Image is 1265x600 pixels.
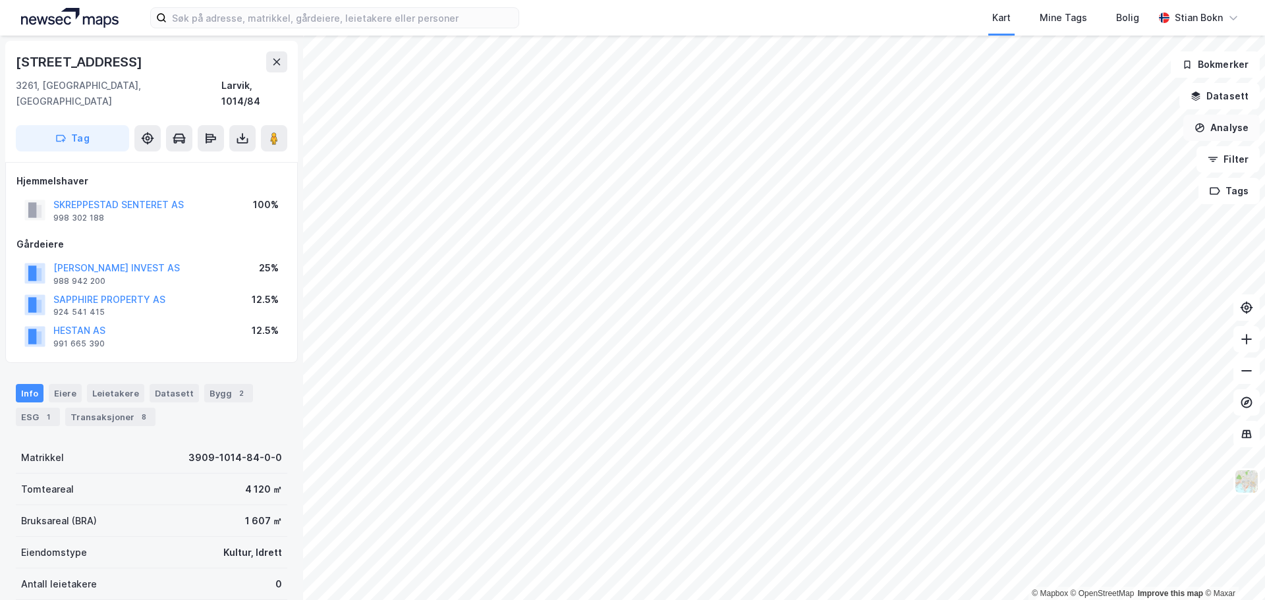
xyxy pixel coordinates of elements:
[53,339,105,349] div: 991 665 390
[252,323,279,339] div: 12.5%
[53,276,105,286] div: 988 942 200
[252,292,279,308] div: 12.5%
[1138,589,1203,598] a: Improve this map
[16,78,221,109] div: 3261, [GEOGRAPHIC_DATA], [GEOGRAPHIC_DATA]
[245,481,282,497] div: 4 120 ㎡
[1040,10,1087,26] div: Mine Tags
[16,236,287,252] div: Gårdeiere
[42,410,55,423] div: 1
[16,384,43,402] div: Info
[221,78,287,109] div: Larvik, 1014/84
[1234,469,1259,494] img: Z
[992,10,1011,26] div: Kart
[1032,589,1068,598] a: Mapbox
[53,307,105,317] div: 924 541 415
[21,576,97,592] div: Antall leietakere
[1196,146,1260,173] button: Filter
[275,576,282,592] div: 0
[1071,589,1135,598] a: OpenStreetMap
[259,260,279,276] div: 25%
[1116,10,1139,26] div: Bolig
[235,387,248,400] div: 2
[21,513,97,529] div: Bruksareal (BRA)
[21,450,64,466] div: Matrikkel
[204,384,253,402] div: Bygg
[49,384,82,402] div: Eiere
[65,408,155,426] div: Transaksjoner
[21,8,119,28] img: logo.a4113a55bc3d86da70a041830d287a7e.svg
[21,545,87,560] div: Eiendomstype
[16,51,145,72] div: [STREET_ADDRESS]
[1183,115,1260,141] button: Analyse
[223,545,282,560] div: Kultur, Idrett
[253,197,279,213] div: 100%
[16,125,129,151] button: Tag
[150,384,199,402] div: Datasett
[1175,10,1223,26] div: Stian Bokn
[245,513,282,529] div: 1 607 ㎡
[1198,178,1260,204] button: Tags
[53,213,104,223] div: 998 302 188
[1179,83,1260,109] button: Datasett
[167,8,519,28] input: Søk på adresse, matrikkel, gårdeiere, leietakere eller personer
[21,481,74,497] div: Tomteareal
[1199,537,1265,600] div: Kontrollprogram for chat
[16,408,60,426] div: ESG
[87,384,144,402] div: Leietakere
[137,410,150,423] div: 8
[1171,51,1260,78] button: Bokmerker
[1199,537,1265,600] iframe: Chat Widget
[188,450,282,466] div: 3909-1014-84-0-0
[16,173,287,189] div: Hjemmelshaver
